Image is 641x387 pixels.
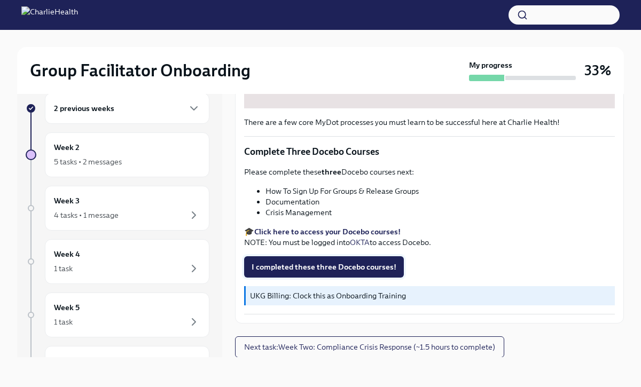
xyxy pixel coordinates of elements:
button: Next task:Week Two: Compliance Crisis Response (~1.5 hours to complete) [235,336,504,358]
p: Complete Three Docebo Courses [244,145,615,158]
li: Crisis Management [265,207,615,218]
li: Documentation [265,196,615,207]
h2: Group Facilitator Onboarding [30,60,251,81]
span: I completed these three Docebo courses! [252,262,396,272]
a: OKTA [350,238,370,247]
img: CharlieHealth [21,6,78,23]
h6: 2 previous weeks [54,102,114,114]
p: 🎓 NOTE: You must be logged into to access Docebo. [244,226,615,248]
p: There are a few core MyDot processes you must learn to be successful here at Charlie Health! [244,117,615,128]
a: Week 51 task [26,293,209,337]
a: Week 41 task [26,239,209,284]
h6: Week 6 [54,355,80,367]
h6: Week 4 [54,248,80,260]
h6: Week 2 [54,141,80,153]
h6: Week 5 [54,302,80,313]
div: 1 task [54,263,73,274]
p: UKG Billing: Clock this as Onboarding Training [250,290,611,301]
strong: My progress [469,60,512,70]
button: I completed these three Docebo courses! [244,256,404,278]
div: 5 tasks • 2 messages [54,156,122,167]
strong: three [322,167,341,177]
li: How To Sign Up For Groups & Release Groups [265,186,615,196]
div: 2 previous weeks [45,93,209,124]
a: Week 25 tasks • 2 messages [26,132,209,177]
div: 4 tasks • 1 message [54,210,119,220]
h6: Week 3 [54,195,80,207]
a: Click here to access your Docebo courses! [254,227,401,236]
h3: 33% [584,61,611,80]
div: 1 task [54,317,73,327]
p: Please complete these Docebo courses next: [244,167,615,177]
span: Next task : Week Two: Compliance Crisis Response (~1.5 hours to complete) [244,342,495,352]
a: Week 34 tasks • 1 message [26,186,209,231]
